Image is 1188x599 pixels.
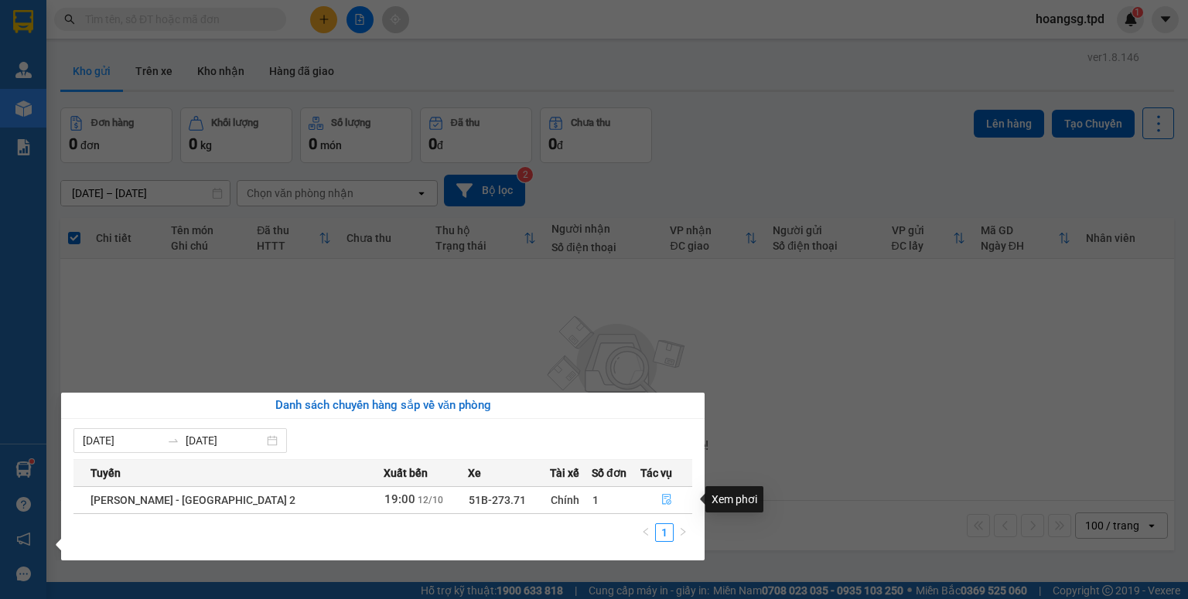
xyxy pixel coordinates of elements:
[167,434,179,447] span: swap-right
[73,396,692,415] div: Danh sách chuyến hàng sắp về văn phòng
[186,432,264,449] input: Đến ngày
[637,523,655,542] button: left
[592,465,626,482] span: Số đơn
[592,494,599,506] span: 1
[637,523,655,542] li: Previous Page
[674,523,692,542] button: right
[90,465,121,482] span: Tuyến
[655,523,674,542] li: 1
[90,494,295,506] span: [PERSON_NAME] - [GEOGRAPHIC_DATA] 2
[661,494,672,506] span: file-done
[641,527,650,536] span: left
[656,524,673,541] a: 1
[167,434,179,447] span: to
[384,465,428,482] span: Xuất bến
[674,523,692,542] li: Next Page
[469,494,526,506] span: 51B-273.71
[418,495,443,505] span: 12/10
[468,465,481,482] span: Xe
[384,492,415,506] span: 19:00
[550,465,579,482] span: Tài xế
[83,432,161,449] input: Từ ngày
[641,488,691,512] button: file-done
[551,492,591,509] div: Chính
[705,486,763,512] div: Xem phơi
[640,465,672,482] span: Tác vụ
[678,527,688,536] span: right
